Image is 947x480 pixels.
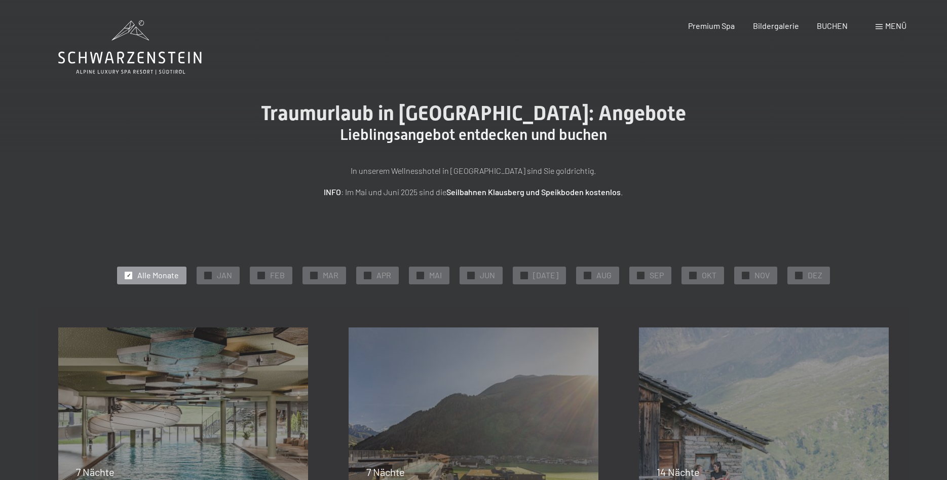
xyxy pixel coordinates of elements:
span: ✓ [691,272,695,279]
strong: Seilbahnen Klausberg und Speikboden kostenlos [446,187,621,197]
span: ✓ [312,272,316,279]
span: ✓ [469,272,473,279]
span: 7 Nächte [366,466,405,478]
a: BUCHEN [817,21,848,30]
span: ✓ [259,272,263,279]
span: ✓ [419,272,423,279]
span: 14 Nächte [657,466,700,478]
span: ✓ [206,272,210,279]
span: Lieblingsangebot entdecken und buchen [340,126,607,143]
span: ✓ [797,272,801,279]
span: 7 Nächte [76,466,115,478]
a: Premium Spa [688,21,735,30]
p: : Im Mai und Juni 2025 sind die . [220,186,727,199]
p: In unserem Wellnesshotel in [GEOGRAPHIC_DATA] sind Sie goldrichtig. [220,164,727,177]
span: FEB [270,270,285,281]
a: Bildergalerie [753,21,799,30]
span: Traumurlaub in [GEOGRAPHIC_DATA]: Angebote [261,101,686,125]
span: APR [376,270,391,281]
span: DEZ [808,270,822,281]
span: OKT [702,270,716,281]
span: [DATE] [533,270,558,281]
span: JAN [217,270,232,281]
span: NOV [754,270,770,281]
span: Alle Monate [137,270,179,281]
span: AUG [596,270,612,281]
strong: INFO [324,187,341,197]
span: Menü [885,21,906,30]
span: ✓ [639,272,643,279]
span: ✓ [586,272,590,279]
span: ✓ [744,272,748,279]
span: ✓ [127,272,131,279]
span: ✓ [522,272,526,279]
span: JUN [480,270,495,281]
span: MAR [323,270,338,281]
span: SEP [650,270,664,281]
span: ✓ [366,272,370,279]
span: MAI [429,270,442,281]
